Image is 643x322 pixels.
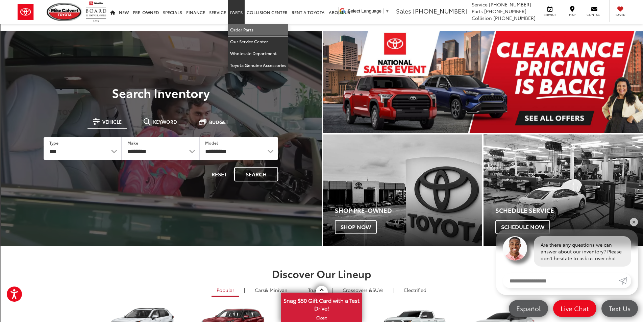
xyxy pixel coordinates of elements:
span: Live Chat [557,304,592,313]
span: Snag $50 Gift Card with a Test Drive! [282,293,362,314]
span: Contact [587,13,602,17]
label: Make [127,140,138,146]
a: Order Parts: Opens in a new tab [228,24,288,36]
span: Service [542,13,558,17]
span: Parts [472,8,483,15]
button: Reset [206,167,233,181]
a: Live Chat [553,300,596,317]
label: Type [49,140,58,146]
label: Model [205,140,218,146]
input: Enter your message [503,273,619,288]
span: [PHONE_NUMBER] [489,1,531,8]
div: Sort A > Z [3,3,640,9]
div: Sign out [3,33,640,39]
div: Rename [3,39,640,45]
span: Budget [209,120,228,124]
a: Text Us [601,300,638,317]
div: Move To ... [3,45,640,51]
div: Delete [3,21,640,27]
span: Español [513,304,544,313]
span: ▼ [385,8,390,14]
span: Vehicle [102,119,122,124]
span: Map [565,13,579,17]
img: Mike Calvert Toyota [47,3,82,21]
span: Select Language [348,8,381,14]
div: Are there any questions we can answer about our inventory? Please don't hesitate to ask us over c... [534,236,631,267]
span: [PHONE_NUMBER] [493,15,536,21]
a: Español [509,300,548,317]
span: Sales [396,6,411,15]
span: [PHONE_NUMBER] [484,8,526,15]
a: Submit [619,273,631,288]
a: Select Language​ [348,8,390,14]
span: Text Us [605,304,634,313]
span: [PHONE_NUMBER] [413,6,467,15]
a: Our Service Center [228,36,288,48]
img: Agent profile photo [503,236,527,261]
a: Wholesale Department [228,48,288,59]
span: Service [472,1,488,8]
button: Search [234,167,278,181]
span: Collision [472,15,492,21]
div: Sort New > Old [3,9,640,15]
a: Toyota Genuine Accessories [228,59,288,71]
span: Saved [613,13,628,17]
div: Options [3,27,640,33]
h3: Search Inventory [28,86,293,99]
div: Move To ... [3,15,640,21]
span: Keyword [153,119,177,124]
